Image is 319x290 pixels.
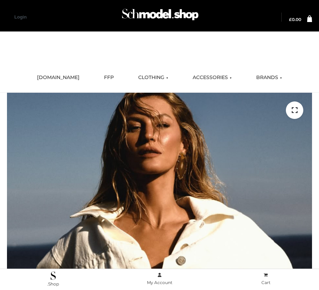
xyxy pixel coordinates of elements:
a: ACCESSORIES [187,70,237,85]
img: Schmodel Admin 964 [120,4,200,29]
a: Cart [213,271,319,287]
a: Login [14,14,27,20]
span: Cart [261,280,270,285]
span: My Account [147,280,172,285]
a: CLOTHING [133,70,173,85]
span: £ [289,17,292,22]
a: My Account [106,271,213,287]
a: Schmodel Admin 964 [119,6,200,29]
bdi: 0.00 [289,17,301,22]
img: .Shop [51,271,56,280]
a: BRANDS [251,70,287,85]
a: FFP [99,70,119,85]
span: .Shop [47,281,59,287]
a: £0.00 [289,17,301,22]
a: [DOMAIN_NAME] [32,70,85,85]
